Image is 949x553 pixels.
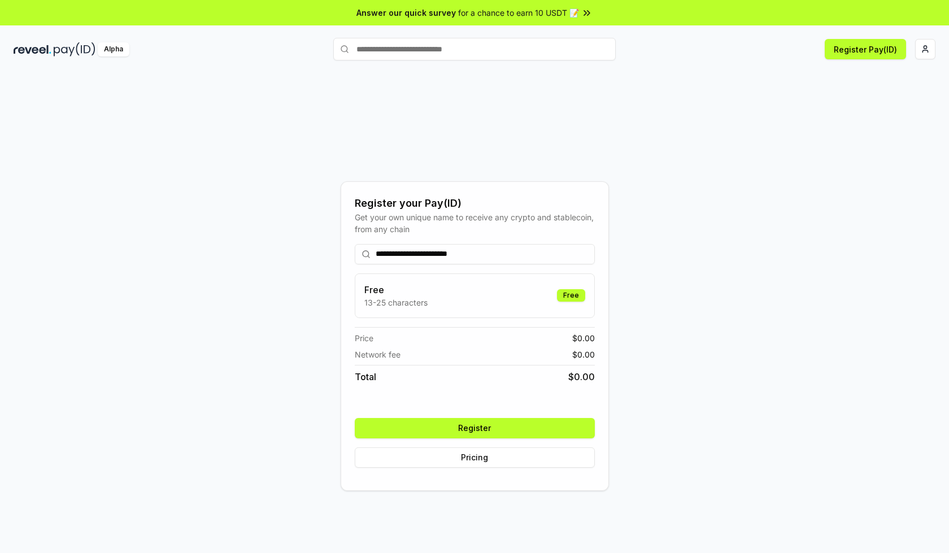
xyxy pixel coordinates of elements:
img: pay_id [54,42,95,56]
span: Answer our quick survey [356,7,456,19]
span: for a chance to earn 10 USDT 📝 [458,7,579,19]
p: 13-25 characters [364,297,428,308]
span: $ 0.00 [572,332,595,344]
div: Free [557,289,585,302]
img: reveel_dark [14,42,51,56]
span: Total [355,370,376,384]
div: Get your own unique name to receive any crypto and stablecoin, from any chain [355,211,595,235]
h3: Free [364,283,428,297]
div: Alpha [98,42,129,56]
button: Pricing [355,447,595,468]
span: $ 0.00 [568,370,595,384]
button: Register [355,418,595,438]
div: Register your Pay(ID) [355,195,595,211]
span: Price [355,332,373,344]
span: $ 0.00 [572,349,595,360]
span: Network fee [355,349,401,360]
button: Register Pay(ID) [825,39,906,59]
